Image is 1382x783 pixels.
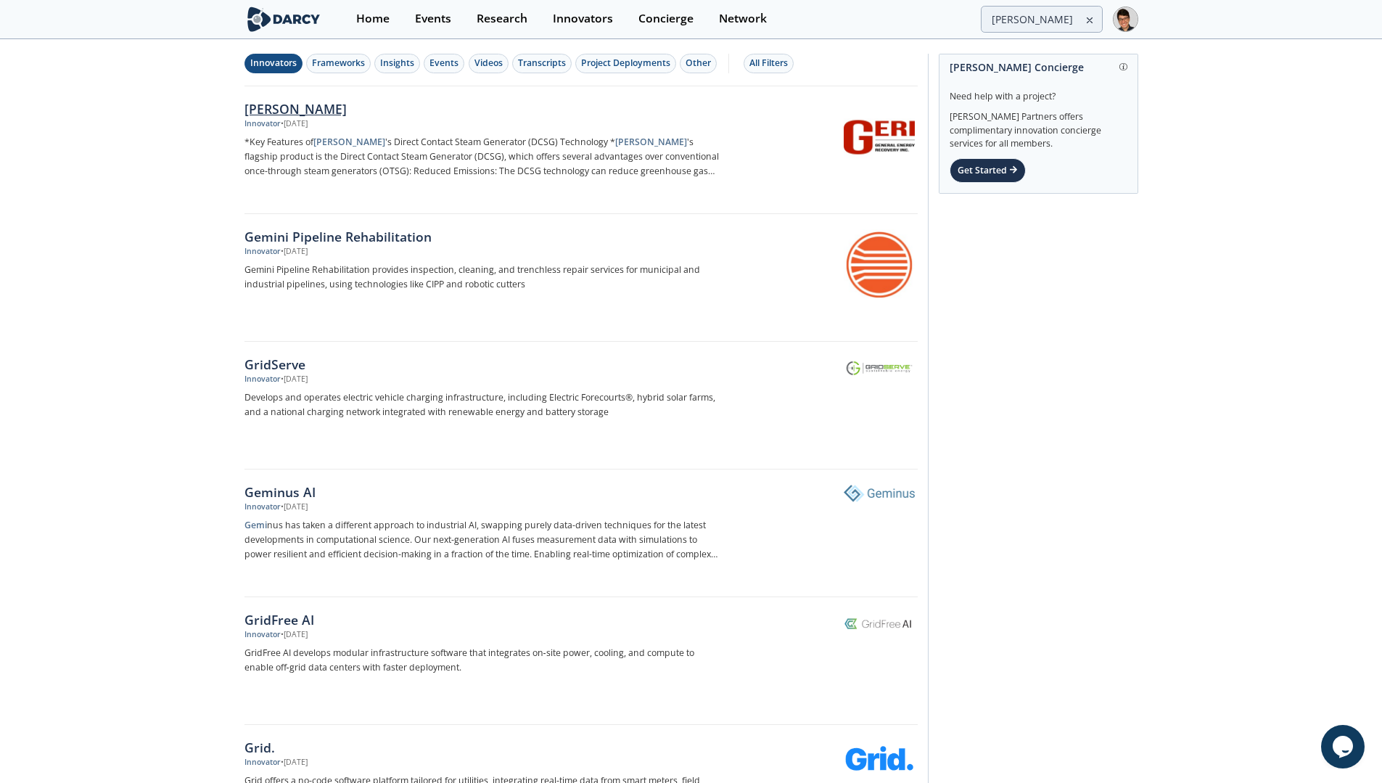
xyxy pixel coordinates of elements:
[244,519,267,531] strong: Gemi
[380,57,414,70] div: Insights
[281,374,308,385] div: • [DATE]
[244,518,725,562] p: nus has taken a different approach to industrial AI, swapping purely data-driven techniques for t...
[244,135,725,179] p: *Key Features of 's Direct Contact Steam Generator (DCSG) Technology * 's flagship product is the...
[981,6,1103,33] input: Advanced Search
[638,13,694,25] div: Concierge
[844,740,915,776] img: Grid.
[244,54,303,73] button: Innovators
[244,470,918,597] a: Geminus AI Innovator •[DATE] Geminus has taken a different approach to industrial AI, swapping pu...
[244,374,281,385] div: Innovator
[281,629,308,641] div: • [DATE]
[244,214,918,342] a: Gemini Pipeline Rehabilitation Innovator •[DATE] Gemini Pipeline Rehabilitation provides inspecti...
[1119,63,1127,71] img: information.svg
[575,54,676,73] button: Project Deployments
[719,13,767,25] div: Network
[950,80,1127,103] div: Need help with a project?
[469,54,509,73] button: Videos
[244,629,281,641] div: Innovator
[281,118,308,130] div: • [DATE]
[244,263,725,292] p: Gemini Pipeline Rehabilitation provides inspection, cleaning, and trenchless repair services for ...
[553,13,613,25] div: Innovators
[1113,7,1138,32] img: Profile
[244,738,725,757] div: Grid.
[424,54,464,73] button: Events
[244,118,281,130] div: Innovator
[244,610,725,629] div: GridFree AI
[244,646,725,675] p: GridFree AI develops modular infrastructure software that integrates on‑site power, cooling, and ...
[518,57,566,70] div: Transcripts
[306,54,371,73] button: Frameworks
[244,99,725,118] div: [PERSON_NAME]
[244,483,725,501] div: Geminus AI
[415,13,451,25] div: Events
[312,57,365,70] div: Frameworks
[1321,725,1367,768] iframe: chat widget
[281,757,308,768] div: • [DATE]
[244,597,918,725] a: GridFree AI Innovator •[DATE] GridFree AI develops modular infrastructure software that integrate...
[581,57,670,70] div: Project Deployments
[281,501,308,513] div: • [DATE]
[744,54,794,73] button: All Filters
[844,612,915,633] img: GridFree AI
[244,501,281,513] div: Innovator
[950,103,1127,151] div: [PERSON_NAME] Partners offers complimentary innovation concierge services for all members.
[950,158,1026,183] div: Get Started
[844,485,915,502] img: Geminus AI
[749,57,788,70] div: All Filters
[244,7,324,32] img: logo-wide.svg
[950,54,1127,80] div: [PERSON_NAME] Concierge
[680,54,717,73] button: Other
[244,246,281,258] div: Innovator
[844,102,915,173] img: Geri
[844,229,915,300] img: Gemini Pipeline Rehabilitation
[244,355,725,374] div: GridServe
[356,13,390,25] div: Home
[429,57,458,70] div: Events
[281,246,308,258] div: • [DATE]
[313,136,385,148] strong: [PERSON_NAME]
[244,757,281,768] div: Innovator
[477,13,527,25] div: Research
[686,57,711,70] div: Other
[512,54,572,73] button: Transcripts
[474,57,503,70] div: Videos
[244,227,725,246] div: Gemini Pipeline Rehabilitation
[615,136,687,148] strong: [PERSON_NAME]
[244,86,918,214] a: [PERSON_NAME] Innovator •[DATE] *Key Features of[PERSON_NAME]'s Direct Contact Steam Generator (D...
[374,54,420,73] button: Insights
[244,390,725,419] p: Develops and operates electric vehicle charging infrastructure, including Electric Forecourts®, h...
[244,342,918,470] a: GridServe Innovator •[DATE] Develops and operates electric vehicle charging infrastructure, inclu...
[250,57,297,70] div: Innovators
[844,357,915,379] img: GridServe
